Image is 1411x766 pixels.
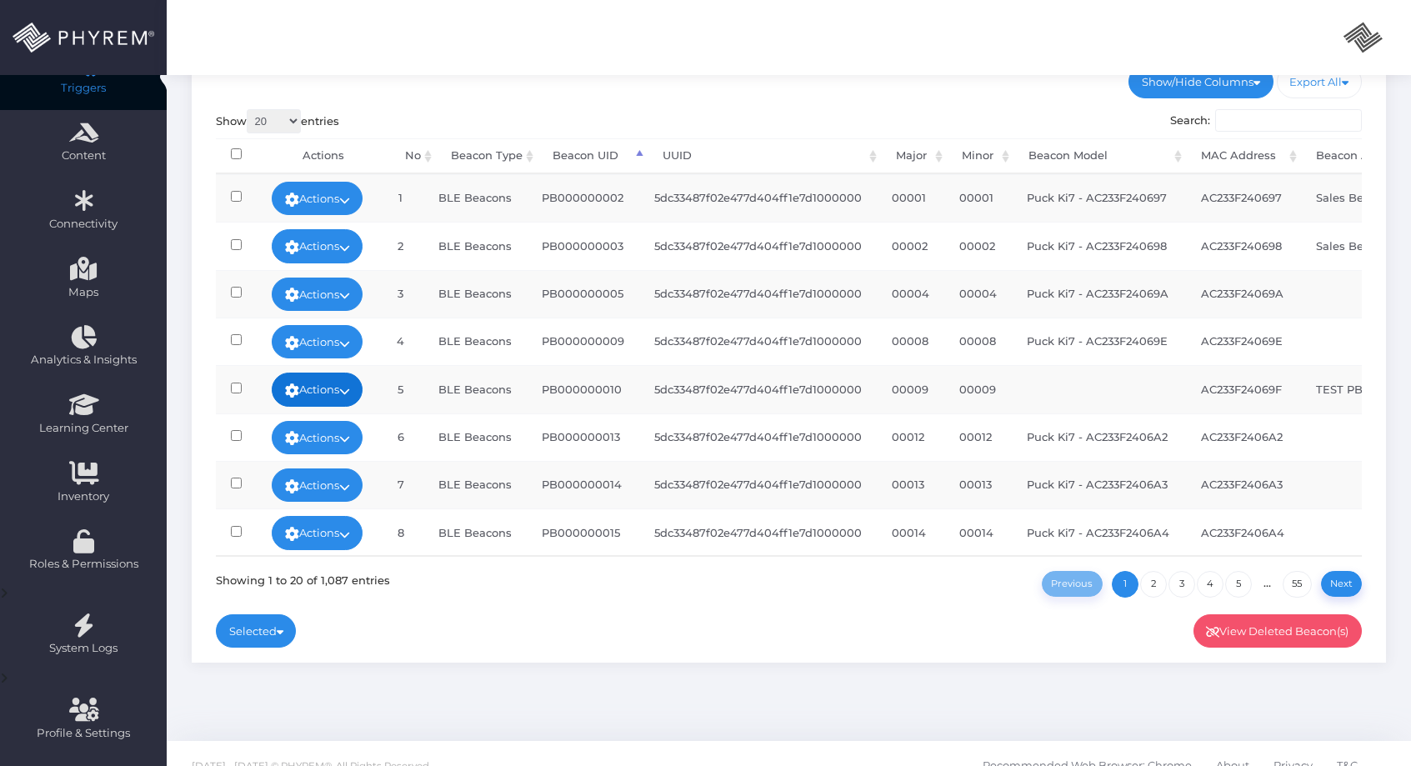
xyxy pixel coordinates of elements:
td: 5dc33487f02e477d404ff1e7d1000000 [639,508,877,556]
th: Major: activate to sort column ascending [881,138,947,174]
td: 00015 [944,557,1012,604]
td: 00001 [944,174,1012,222]
a: Actions [272,278,363,311]
td: 00013 [944,461,1012,508]
span: System Logs [11,640,156,657]
input: Search: [1215,109,1362,133]
td: 00002 [877,222,944,269]
td: Puck Ki7 - AC233F2406A2 [1012,413,1186,461]
a: Actions [272,325,363,358]
span: Profile & Settings [37,725,130,742]
td: PB000000016 [527,557,639,604]
td: 5dc33487f02e477d404ff1e7d1000000 [639,413,877,461]
a: 3 [1168,571,1195,598]
td: AC233F2406A5 [1186,557,1301,604]
a: 4 [1197,571,1223,598]
td: 5 [378,365,423,413]
span: … [1253,576,1282,589]
a: 55 [1283,571,1312,598]
a: Actions [272,182,363,215]
td: 4 [378,318,423,365]
td: AC233F240697 [1186,174,1301,222]
td: 5dc33487f02e477d404ff1e7d1000000 [639,557,877,604]
span: Analytics & Insights [11,352,156,368]
a: Next [1321,571,1363,597]
td: 5dc33487f02e477d404ff1e7d1000000 [639,365,877,413]
a: Actions [272,516,363,549]
select: Showentries [247,109,301,133]
a: Show/Hide Columns [1128,65,1273,98]
td: 00002 [944,222,1012,269]
td: 00004 [944,270,1012,318]
td: AC233F240698 [1186,222,1301,269]
a: Actions [272,421,363,454]
td: 2 [378,222,423,269]
td: Puck Ki7 - AC233F2406A4 [1012,508,1186,556]
td: Puck Ki7 - AC233F24069E [1012,318,1186,365]
td: 00009 [944,365,1012,413]
td: 00013 [877,461,944,508]
td: Puck Ki7 - AC233F240698 [1012,222,1186,269]
td: BLE Beacons [423,174,527,222]
td: 8 [378,508,423,556]
td: PB000000014 [527,461,639,508]
a: Selected [216,614,297,648]
td: AC233F24069F [1186,365,1301,413]
td: 5dc33487f02e477d404ff1e7d1000000 [639,222,877,269]
td: 00008 [944,318,1012,365]
span: Connectivity [11,216,156,233]
th: Beacon Type: activate to sort column ascending [436,138,538,174]
td: 00014 [944,508,1012,556]
a: Actions [272,468,363,502]
td: BLE Beacons [423,413,527,461]
td: BLE Beacons [423,461,527,508]
td: PB000000005 [527,270,639,318]
a: Actions [272,229,363,263]
td: Puck Ki7 - AC233F2406A3 [1012,461,1186,508]
th: Beacon Model: activate to sort column ascending [1013,138,1186,174]
a: View Deleted Beacon(s) [1193,614,1363,648]
td: BLE Beacons [423,557,527,604]
td: PB000000009 [527,318,639,365]
td: BLE Beacons [423,365,527,413]
a: 2 [1140,571,1167,598]
label: Show entries [216,109,339,133]
td: 00012 [944,413,1012,461]
label: Search: [1170,109,1363,133]
span: Content [11,148,156,164]
td: 00014 [877,508,944,556]
a: Actions [272,373,363,406]
td: 00009 [877,365,944,413]
td: 00008 [877,318,944,365]
a: 1 [1112,571,1138,598]
td: BLE Beacons [423,318,527,365]
span: Inventory [11,488,156,505]
td: AC233F24069E [1186,318,1301,365]
td: PB000000013 [527,413,639,461]
th: UUID: activate to sort column ascending [648,138,881,174]
td: BLE Beacons [423,222,527,269]
td: PB000000010 [527,365,639,413]
div: Showing 1 to 20 of 1,087 entries [216,568,390,588]
td: AC233F2406A2 [1186,413,1301,461]
th: MAC Address: activate to sort column ascending [1186,138,1301,174]
td: 6 [378,413,423,461]
td: 5dc33487f02e477d404ff1e7d1000000 [639,270,877,318]
td: 00015 [877,557,944,604]
td: 1 [378,174,423,222]
td: BLE Beacons [423,270,527,318]
th: No: activate to sort column ascending [390,138,436,174]
td: 5dc33487f02e477d404ff1e7d1000000 [639,461,877,508]
td: AC233F2406A4 [1186,508,1301,556]
td: PB000000002 [527,174,639,222]
td: AC233F24069A [1186,270,1301,318]
span: Maps [68,284,98,301]
td: 00001 [877,174,944,222]
td: 7 [378,461,423,508]
td: 9 [378,557,423,604]
td: Puck Ki7 - AC233F24069A [1012,270,1186,318]
span: Triggers [11,80,156,97]
th: Actions [257,138,390,174]
th: Beacon UID: activate to sort column descending [538,138,648,174]
td: 3 [378,270,423,318]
